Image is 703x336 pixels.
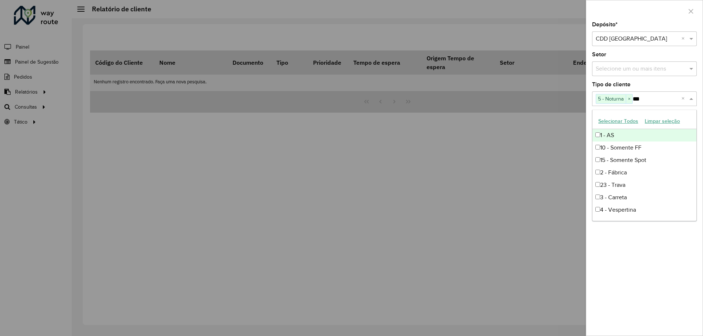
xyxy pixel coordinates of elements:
span: Clear all [681,94,688,103]
div: 40 - Perfil grande [592,216,696,229]
span: Clear all [681,34,688,43]
div: 3 - Carreta [592,191,696,204]
span: × [626,95,632,103]
div: 10 - Somente FF [592,141,696,154]
ng-dropdown-panel: Options list [592,110,697,221]
div: 1 - AS [592,129,696,141]
div: 23 - Trava [592,179,696,191]
div: 15 - Somente Spot [592,154,696,166]
label: Depósito [592,20,618,29]
label: Tipo de cliente [592,80,631,89]
span: 5 - Noturna [596,94,626,103]
div: 4 - Vespertina [592,204,696,216]
button: Selecionar Todos [595,116,641,127]
div: 2 - Fábrica [592,166,696,179]
button: Limpar seleção [641,116,683,127]
label: Setor [592,50,606,59]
